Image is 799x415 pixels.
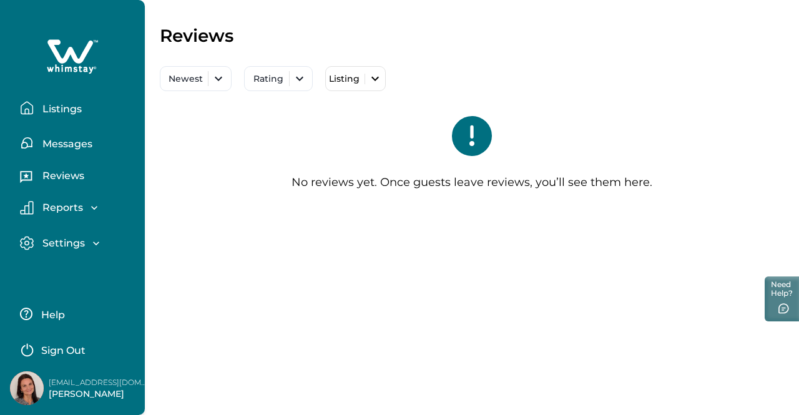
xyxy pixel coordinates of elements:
[20,165,135,190] button: Reviews
[39,103,82,115] p: Listings
[20,95,135,120] button: Listings
[160,25,233,46] p: Reviews
[20,336,130,361] button: Sign Out
[39,237,85,250] p: Settings
[39,138,92,150] p: Messages
[326,74,360,84] p: Listing
[39,202,83,214] p: Reports
[37,309,65,321] p: Help
[49,388,149,401] p: [PERSON_NAME]
[39,170,84,182] p: Reviews
[244,66,313,91] button: Rating
[20,301,130,326] button: Help
[20,201,135,215] button: Reports
[10,371,44,405] img: Whimstay Host
[325,66,386,91] button: Listing
[49,376,149,389] p: [EMAIL_ADDRESS][DOMAIN_NAME]
[292,176,652,190] p: No reviews yet. Once guests leave reviews, you’ll see them here.
[20,236,135,250] button: Settings
[41,344,86,357] p: Sign Out
[20,130,135,155] button: Messages
[160,66,232,91] button: Newest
